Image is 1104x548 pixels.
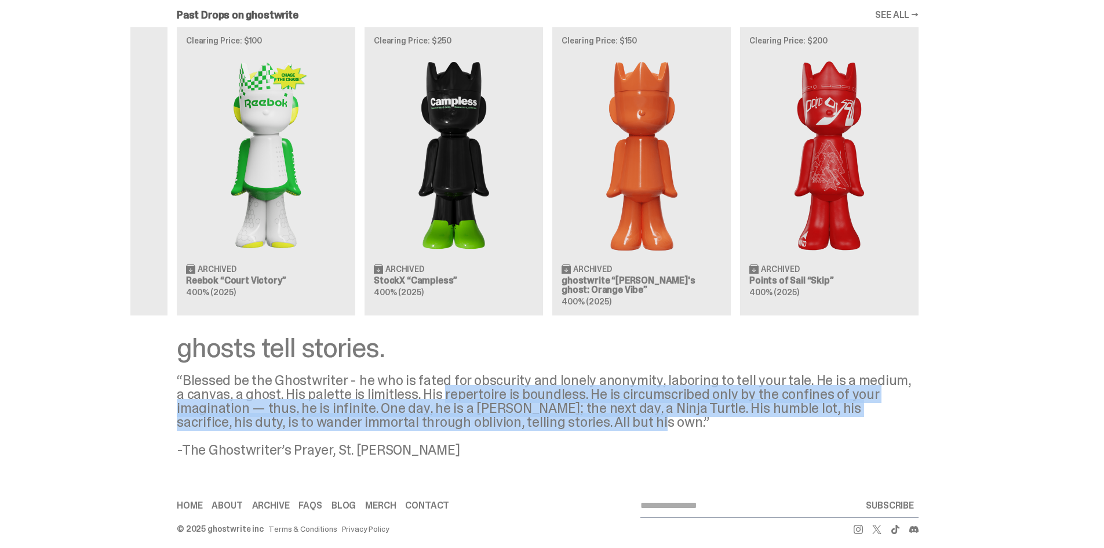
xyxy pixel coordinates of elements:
a: Clearing Price: $200 Skip Archived [740,27,919,315]
a: Clearing Price: $150 Schrödinger's ghost: Orange Vibe Archived [552,27,731,315]
a: Privacy Policy [342,525,389,533]
a: SEE ALL → [875,10,919,20]
img: Skip [749,54,909,254]
h3: ghostwrite “[PERSON_NAME]'s ghost: Orange Vibe” [562,276,722,295]
img: Court Victory [186,54,346,254]
div: © 2025 ghostwrite inc [177,525,264,533]
span: 400% (2025) [186,287,235,297]
span: Archived [385,265,424,273]
h3: Points of Sail “Skip” [749,276,909,285]
h3: Reebok “Court Victory” [186,276,346,285]
a: Archive [252,501,290,510]
a: Clearing Price: $250 Campless Archived [365,27,543,315]
button: SUBSCRIBE [861,494,919,517]
a: Terms & Conditions [268,525,337,533]
a: Blog [331,501,356,510]
a: Contact [405,501,449,510]
span: Archived [573,265,612,273]
span: Archived [761,265,800,273]
a: Clearing Price: $100 Court Victory Archived [177,27,355,315]
p: Clearing Price: $200 [749,37,909,45]
div: ghosts tell stories. [177,334,919,362]
a: FAQs [298,501,322,510]
p: Clearing Price: $100 [186,37,346,45]
img: Schrödinger's ghost: Orange Vibe [562,54,722,254]
span: 400% (2025) [562,296,611,307]
h2: Past Drops on ghostwrite [177,10,298,20]
span: Archived [198,265,236,273]
a: Home [177,501,202,510]
a: Merch [365,501,396,510]
p: Clearing Price: $150 [562,37,722,45]
a: About [212,501,242,510]
span: 400% (2025) [374,287,423,297]
img: Campless [374,54,534,254]
div: “Blessed be the Ghostwriter - he who is fated for obscurity and lonely anonymity, laboring to tel... [177,373,919,457]
p: Clearing Price: $250 [374,37,534,45]
span: 400% (2025) [749,287,799,297]
h3: StockX “Campless” [374,276,534,285]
